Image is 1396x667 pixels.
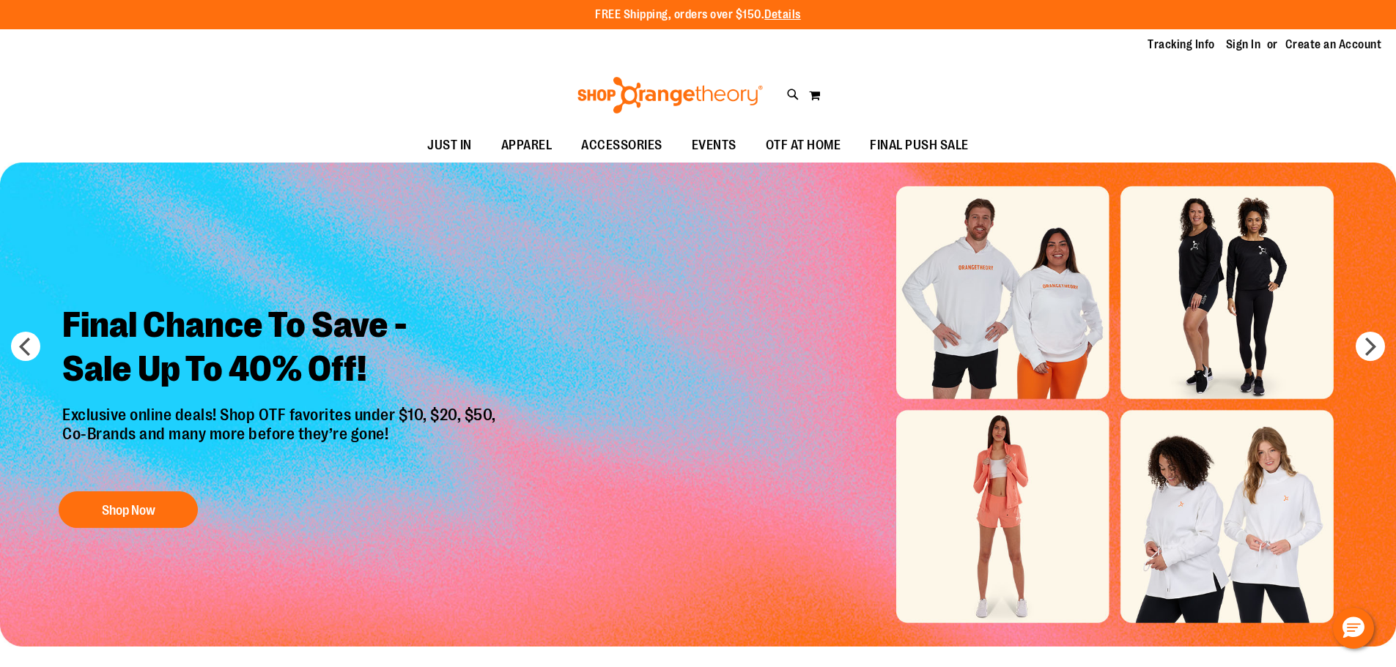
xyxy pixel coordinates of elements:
button: prev [11,332,40,361]
p: Exclusive online deals! Shop OTF favorites under $10, $20, $50, Co-Brands and many more before th... [51,406,511,477]
button: Shop Now [59,491,198,528]
a: OTF AT HOME [751,129,856,163]
button: next [1356,332,1385,361]
span: APPAREL [501,129,553,162]
span: ACCESSORIES [581,129,662,162]
a: Tracking Info [1148,37,1215,53]
a: Create an Account [1285,37,1382,53]
a: ACCESSORIES [566,129,677,163]
h2: Final Chance To Save - Sale Up To 40% Off! [51,292,511,406]
a: JUST IN [413,129,487,163]
span: FINAL PUSH SALE [870,129,969,162]
button: Hello, have a question? Let’s chat. [1333,608,1374,649]
span: EVENTS [692,129,736,162]
span: OTF AT HOME [766,129,841,162]
span: JUST IN [427,129,472,162]
img: Shop Orangetheory [575,77,765,113]
p: FREE Shipping, orders over $150. [595,7,801,23]
a: Final Chance To Save -Sale Up To 40% Off! Exclusive online deals! Shop OTF favorites under $10, $... [51,292,511,536]
a: EVENTS [677,129,751,163]
a: Sign In [1226,37,1261,53]
a: FINAL PUSH SALE [855,129,983,163]
a: APPAREL [487,129,567,163]
a: Details [764,8,801,21]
